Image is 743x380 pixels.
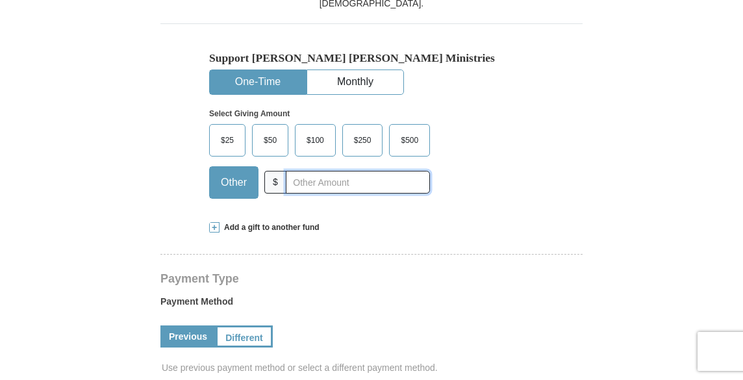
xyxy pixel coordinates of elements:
[162,361,584,374] span: Use previous payment method or select a different payment method.
[216,325,273,348] a: Different
[160,273,583,284] h4: Payment Type
[307,70,403,94] button: Monthly
[209,51,534,65] h5: Support [PERSON_NAME] [PERSON_NAME] Ministries
[160,295,583,314] label: Payment Method
[160,325,216,348] a: Previous
[220,222,320,233] span: Add a gift to another fund
[210,70,306,94] button: One-Time
[257,131,283,150] span: $50
[264,171,286,194] span: $
[209,109,290,118] strong: Select Giving Amount
[300,131,331,150] span: $100
[394,131,425,150] span: $500
[286,171,430,194] input: Other Amount
[214,131,240,150] span: $25
[347,131,378,150] span: $250
[214,173,253,192] span: Other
